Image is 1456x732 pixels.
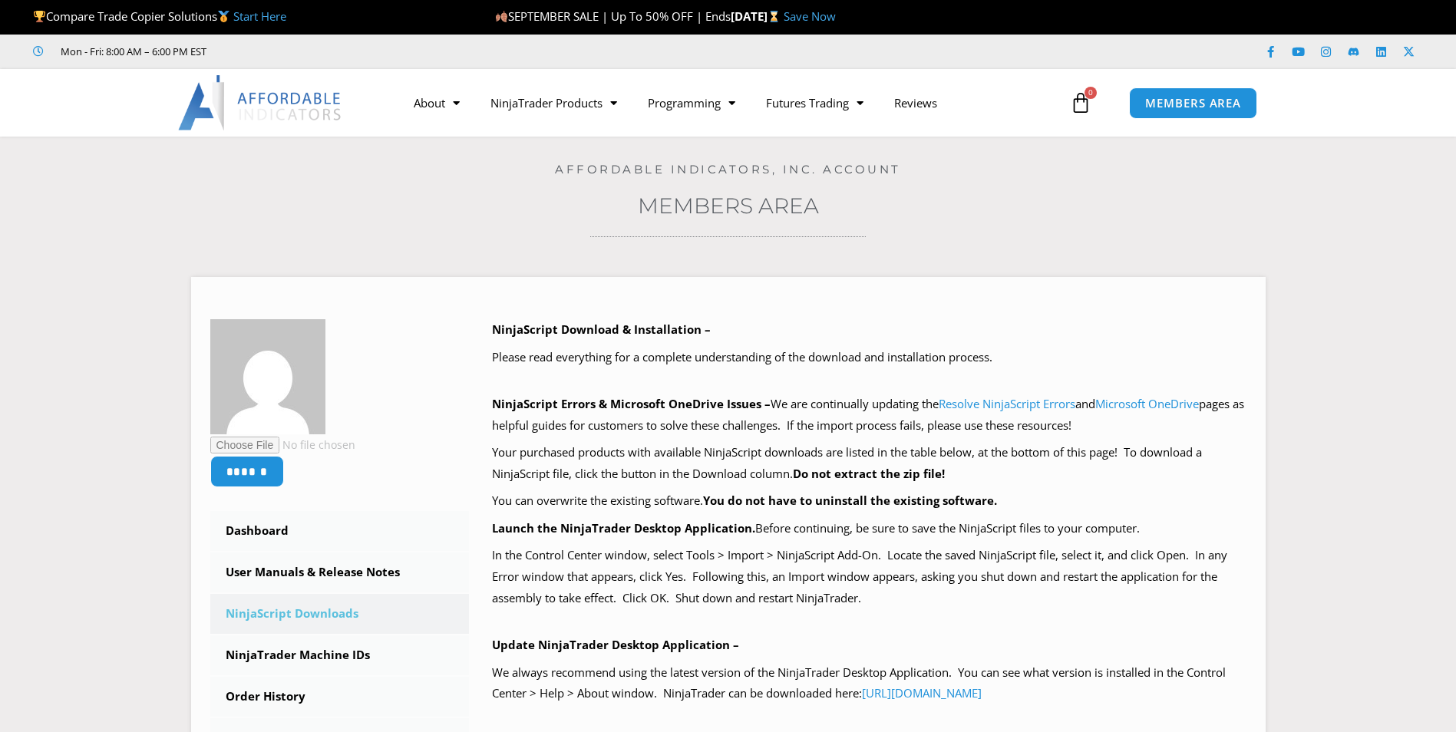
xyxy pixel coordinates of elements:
[398,85,1066,120] nav: Menu
[751,85,879,120] a: Futures Trading
[768,11,780,22] img: ⌛
[731,8,784,24] strong: [DATE]
[703,493,997,508] b: You do not have to uninstall the existing software.
[218,11,229,22] img: 🥇
[492,442,1246,485] p: Your purchased products with available NinjaScript downloads are listed in the table below, at th...
[879,85,953,120] a: Reviews
[492,520,755,536] b: Launch the NinjaTrader Desktop Application.
[33,8,286,24] span: Compare Trade Copier Solutions
[1085,87,1097,99] span: 0
[210,594,470,634] a: NinjaScript Downloads
[495,8,731,24] span: SEPTEMBER SALE | Up To 50% OFF | Ends
[862,685,982,701] a: [URL][DOMAIN_NAME]
[632,85,751,120] a: Programming
[939,396,1075,411] a: Resolve NinjaScript Errors
[492,490,1246,512] p: You can overwrite the existing software.
[210,319,325,434] img: f457f52096c48b750cd488baa7352d375f22b93cef6ed4d342a49a40bcf63c31
[793,466,945,481] b: Do not extract the zip file!
[492,347,1246,368] p: Please read everything for a complete understanding of the download and installation process.
[57,42,206,61] span: Mon - Fri: 8:00 AM – 6:00 PM EST
[492,545,1246,609] p: In the Control Center window, select Tools > Import > NinjaScript Add-On. Locate the saved NinjaS...
[210,677,470,717] a: Order History
[210,552,470,592] a: User Manuals & Release Notes
[233,8,286,24] a: Start Here
[398,85,475,120] a: About
[1047,81,1114,125] a: 0
[492,637,739,652] b: Update NinjaTrader Desktop Application –
[1095,396,1199,411] a: Microsoft OneDrive
[475,85,632,120] a: NinjaTrader Products
[34,11,45,22] img: 🏆
[210,635,470,675] a: NinjaTrader Machine IDs
[638,193,819,219] a: Members Area
[178,75,343,130] img: LogoAI | Affordable Indicators – NinjaTrader
[210,511,470,551] a: Dashboard
[492,518,1246,539] p: Before continuing, be sure to save the NinjaScript files to your computer.
[555,162,901,176] a: Affordable Indicators, Inc. Account
[784,8,836,24] a: Save Now
[492,394,1246,437] p: We are continually updating the and pages as helpful guides for customers to solve these challeng...
[492,662,1246,705] p: We always recommend using the latest version of the NinjaTrader Desktop Application. You can see ...
[492,396,771,411] b: NinjaScript Errors & Microsoft OneDrive Issues –
[1129,87,1257,119] a: MEMBERS AREA
[228,44,458,59] iframe: Customer reviews powered by Trustpilot
[496,11,507,22] img: 🍂
[492,321,711,337] b: NinjaScript Download & Installation –
[1145,97,1241,109] span: MEMBERS AREA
